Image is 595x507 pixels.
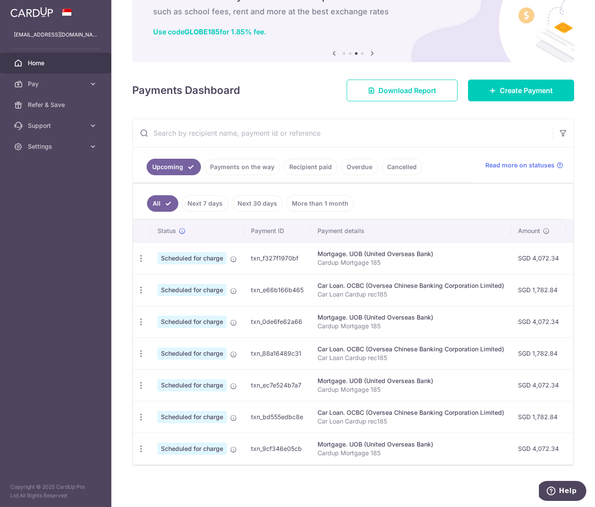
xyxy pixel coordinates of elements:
a: Payments on the way [204,159,280,175]
td: txn_e66b166b465 [244,274,311,306]
td: txn_88a16489c31 [244,337,311,369]
span: Status [157,227,176,235]
a: Upcoming [147,159,201,175]
span: Home [28,59,85,67]
div: Car Loan. OCBC (Oversea Chinese Banking Corporation Limited) [318,408,504,417]
input: Search by recipient name, payment id or reference [133,119,553,147]
div: Mortgage. UOB (United Overseas Bank) [318,250,504,258]
a: Overdue [341,159,378,175]
a: More than 1 month [286,195,354,212]
p: Car Loan Cardup rec185 [318,290,504,299]
span: Pay [28,80,85,88]
p: Cardup Mortgage 185 [318,258,504,267]
h6: such as school fees, rent and more at the best exchange rates [153,7,553,17]
div: Mortgage. UOB (United Overseas Bank) [318,313,504,322]
th: Payment ID [244,220,311,242]
span: Refer & Save [28,100,85,109]
span: Settings [28,142,85,151]
td: SGD 4,072.34 [511,433,566,464]
p: Car Loan Cardup rec185 [318,354,504,362]
h4: Payments Dashboard [132,83,240,98]
a: Recipient paid [284,159,338,175]
a: Create Payment [468,80,574,101]
span: Scheduled for charge [157,443,227,455]
span: Amount [518,227,540,235]
span: Scheduled for charge [157,411,227,423]
span: Support [28,121,85,130]
div: Car Loan. OCBC (Oversea Chinese Banking Corporation Limited) [318,281,504,290]
span: Scheduled for charge [157,252,227,264]
span: Read more on statuses [485,161,555,170]
iframe: Opens a widget where you can find more information [539,481,586,503]
a: Read more on statuses [485,161,563,170]
p: Cardup Mortgage 185 [318,385,504,394]
span: Scheduled for charge [157,379,227,391]
div: Mortgage. UOB (United Overseas Bank) [318,377,504,385]
span: Scheduled for charge [157,347,227,360]
span: Scheduled for charge [157,316,227,328]
td: txn_0de6fe62a66 [244,306,311,337]
div: Mortgage. UOB (United Overseas Bank) [318,440,504,449]
th: Payment details [311,220,511,242]
p: Cardup Mortgage 185 [318,322,504,330]
span: Download Report [378,85,436,96]
a: Use codeGLOBE185for 1.85% fee. [153,27,266,36]
td: txn_bd555edbc8e [244,401,311,433]
td: SGD 4,072.34 [511,306,566,337]
img: CardUp [10,7,53,17]
a: Next 7 days [182,195,228,212]
p: Car Loan Cardup rec185 [318,417,504,426]
td: SGD 4,072.34 [511,369,566,401]
span: Create Payment [500,85,553,96]
td: txn_f327f1970bf [244,242,311,274]
span: Scheduled for charge [157,284,227,296]
td: txn_9cf346e05cb [244,433,311,464]
td: txn_ec7e524b7a7 [244,369,311,401]
a: Next 30 days [232,195,283,212]
td: SGD 1,782.84 [511,401,566,433]
a: All [147,195,178,212]
td: SGD 1,782.84 [511,274,566,306]
p: [EMAIL_ADDRESS][DOMAIN_NAME] [14,30,97,39]
p: Cardup Mortgage 185 [318,449,504,457]
b: GLOBE185 [184,27,220,36]
td: SGD 4,072.34 [511,242,566,274]
div: Car Loan. OCBC (Oversea Chinese Banking Corporation Limited) [318,345,504,354]
a: Cancelled [381,159,422,175]
a: Download Report [347,80,458,101]
td: SGD 1,782.84 [511,337,566,369]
